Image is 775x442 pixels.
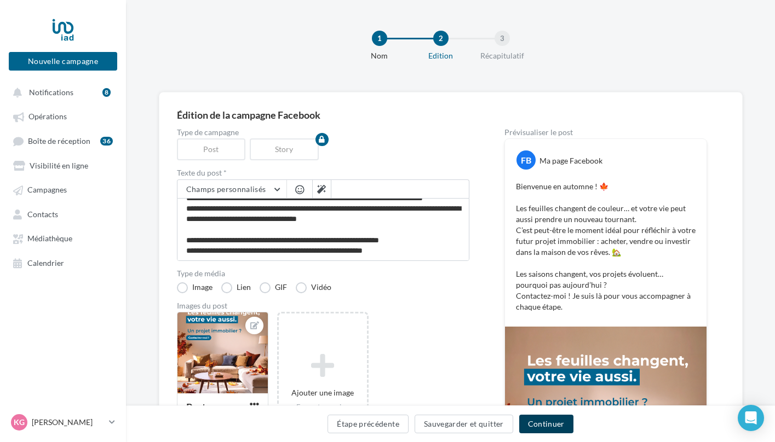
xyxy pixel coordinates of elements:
div: Prévisualiser le post [504,129,707,136]
div: FB [516,150,536,170]
div: 1 [372,31,387,46]
span: Calendrier [27,258,64,267]
div: 36 [100,137,113,146]
span: Notifications [29,88,73,97]
label: GIF [260,282,287,293]
span: KG [14,417,25,428]
span: Champs personnalisés [186,184,266,194]
label: Lien [221,282,251,293]
span: Opérations [28,112,67,121]
a: Visibilité en ligne [7,155,119,175]
div: Édition de la campagne Facebook [177,110,725,120]
button: Étape précédente [328,415,409,433]
span: Campagnes [27,185,67,195]
label: Image [177,282,213,293]
span: Médiathèque [27,234,72,243]
div: Récapitulatif [467,50,537,61]
button: Sauvegarder et quitter [415,415,513,433]
label: Type de média [177,270,469,277]
button: Champs personnalisés [177,180,286,199]
a: KG [PERSON_NAME] [9,412,117,433]
div: Images du post [177,302,469,310]
div: Edition [406,50,476,61]
a: Opérations [7,106,119,126]
span: Visibilité en ligne [30,161,88,170]
div: 8 [102,88,111,97]
div: Post automne 2025 [186,401,225,436]
div: 3 [495,31,510,46]
div: Nom [345,50,415,61]
div: Ma page Facebook [539,155,602,166]
div: 2 [433,31,449,46]
label: Type de campagne [177,129,469,136]
a: Médiathèque [7,228,119,248]
span: Contacts [27,210,58,219]
div: Open Intercom Messenger [738,405,764,431]
button: Continuer [519,415,573,433]
a: Boîte de réception36 [7,131,119,151]
p: [PERSON_NAME] [32,417,105,428]
a: Contacts [7,204,119,224]
span: Boîte de réception [28,136,90,146]
label: Vidéo [296,282,331,293]
a: Calendrier [7,253,119,272]
button: Nouvelle campagne [9,52,117,71]
label: Texte du post * [177,169,469,177]
p: Bienvenue en automne ! 🍁 Les feuilles changent de couleur… et votre vie peut aussi prendre un nou... [516,181,696,312]
button: Notifications 8 [7,82,115,102]
a: Campagnes [7,179,119,199]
